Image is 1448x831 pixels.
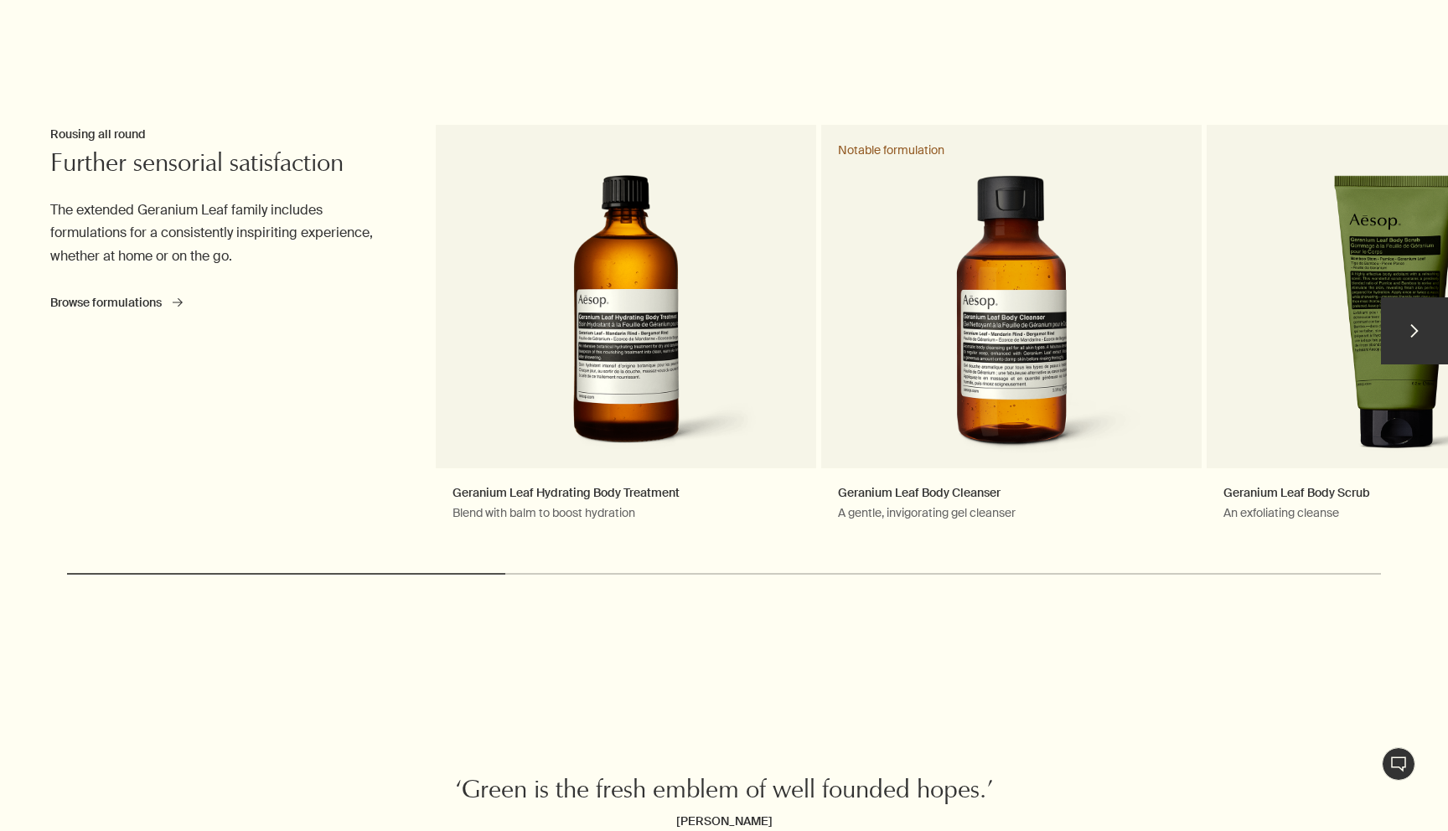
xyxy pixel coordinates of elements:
button: Chat en direct [1382,747,1415,781]
h2: Further sensorial satisfaction [50,149,397,183]
h3: Rousing all round [50,125,397,145]
p: The extended Geranium Leaf family includes formulations for a consistently inspiriting experience... [50,199,397,267]
a: Browse formulations [50,295,183,311]
a: Geranium Leaf Hydrating Body TreatmentBlend with balm to boost hydrationGeranium Leaf Hydrating B... [436,125,816,552]
button: next slide [1381,297,1448,364]
p: ‘Green is the fresh emblem of well founded hopes.’ [379,776,1069,809]
a: Geranium Leaf Body CleanserA gentle, invigorating gel cleanserGeranium Leaf Body Cleanser 100 mL ... [821,125,1202,552]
